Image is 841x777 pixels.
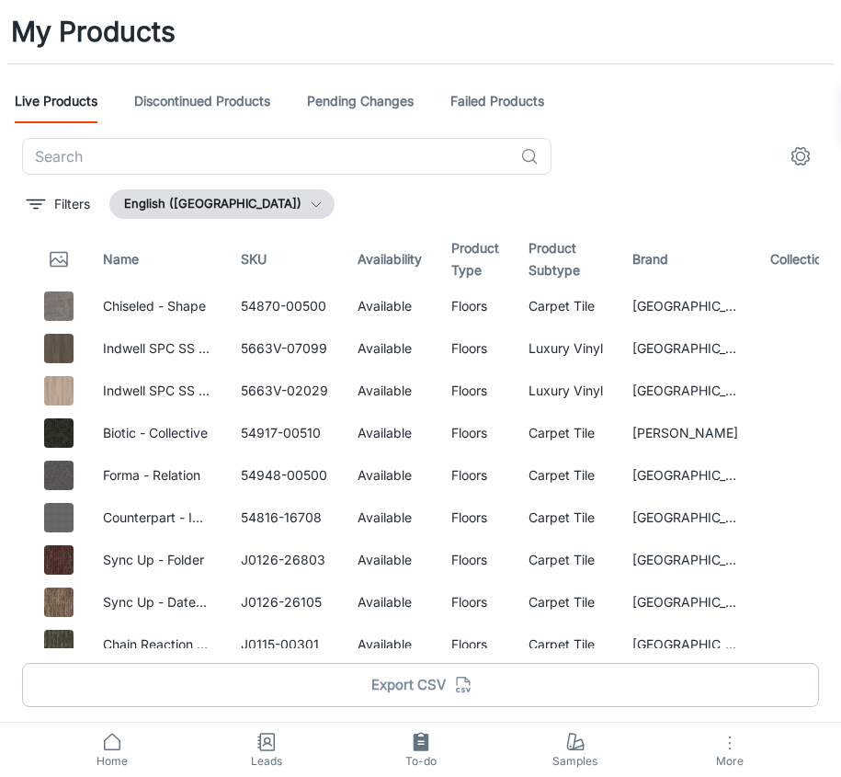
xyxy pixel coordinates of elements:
a: Failed Products [450,79,544,123]
td: Carpet Tile [514,454,618,497]
a: Biotic - Collective [103,425,208,440]
td: J0126-26803 [226,539,343,581]
td: Luxury Vinyl [514,327,618,370]
h1: My Products [11,11,176,52]
th: Availability [343,234,437,285]
td: 5663V-07099 [226,327,343,370]
td: [GEOGRAPHIC_DATA] [618,539,756,581]
td: Luxury Vinyl [514,370,618,412]
td: Floors [437,623,514,666]
td: Available [343,285,437,327]
td: J0126-26105 [226,581,343,623]
a: Indwell SPC SS - Aged Barrel Oak [103,340,308,356]
a: Counterpart - Imitate [103,509,230,525]
a: Samples [498,723,653,777]
td: Floors [437,497,514,539]
a: Leads [189,723,344,777]
td: Available [343,412,437,454]
td: Carpet Tile [514,412,618,454]
a: Live Products [15,79,97,123]
td: 5663V-02029 [226,370,343,412]
td: Floors [437,539,514,581]
td: 54917-00510 [226,412,343,454]
td: J0115-00301 [226,623,343,666]
button: English ([GEOGRAPHIC_DATA]) [109,189,335,219]
td: Carpet Tile [514,623,618,666]
a: Sync Up - Folder [103,552,204,567]
p: Filters [54,194,90,214]
td: [GEOGRAPHIC_DATA] [618,581,756,623]
span: To-do [355,753,487,770]
button: filter [22,189,95,219]
td: Available [343,327,437,370]
td: Carpet Tile [514,285,618,327]
a: Chain Reaction - [PERSON_NAME] Throw [103,636,353,652]
td: Floors [437,327,514,370]
th: Product Type [437,234,514,285]
span: Samples [509,753,642,770]
td: Carpet Tile [514,497,618,539]
a: Home [35,723,189,777]
td: Available [343,623,437,666]
svg: Thumbnail [48,248,70,270]
td: [GEOGRAPHIC_DATA] [618,327,756,370]
td: [GEOGRAPHIC_DATA] [618,285,756,327]
td: Floors [437,412,514,454]
a: To-do [344,723,498,777]
td: Available [343,454,437,497]
td: Floors [437,285,514,327]
td: Available [343,370,437,412]
button: More [653,723,807,777]
td: Floors [437,454,514,497]
span: Leads [200,753,333,770]
td: Carpet Tile [514,539,618,581]
input: Search [22,138,513,175]
a: Pending Changes [307,79,414,123]
span: More [664,754,796,768]
a: Chiseled - Shape [103,298,206,314]
td: [GEOGRAPHIC_DATA] [618,623,756,666]
a: Sync Up - Datebook [103,594,226,610]
button: settings [782,138,819,175]
a: Indwell SPC SS - [GEOGRAPHIC_DATA] [103,383,339,398]
td: Floors [437,370,514,412]
td: Carpet Tile [514,581,618,623]
button: Export CSV [22,663,819,707]
td: Floors [437,581,514,623]
span: Home [46,753,178,770]
td: Available [343,497,437,539]
td: 54816-16708 [226,497,343,539]
td: [GEOGRAPHIC_DATA] [618,370,756,412]
th: SKU [226,234,343,285]
td: 54870-00500 [226,285,343,327]
th: Brand [618,234,756,285]
th: Name [88,234,226,285]
td: Available [343,581,437,623]
a: Discontinued Products [134,79,270,123]
a: Forma - Relation [103,467,200,483]
td: 54948-00500 [226,454,343,497]
td: [GEOGRAPHIC_DATA] [618,454,756,497]
td: [PERSON_NAME] [618,412,756,454]
td: Available [343,539,437,581]
td: [GEOGRAPHIC_DATA] [618,497,756,539]
th: Product Subtype [514,234,618,285]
